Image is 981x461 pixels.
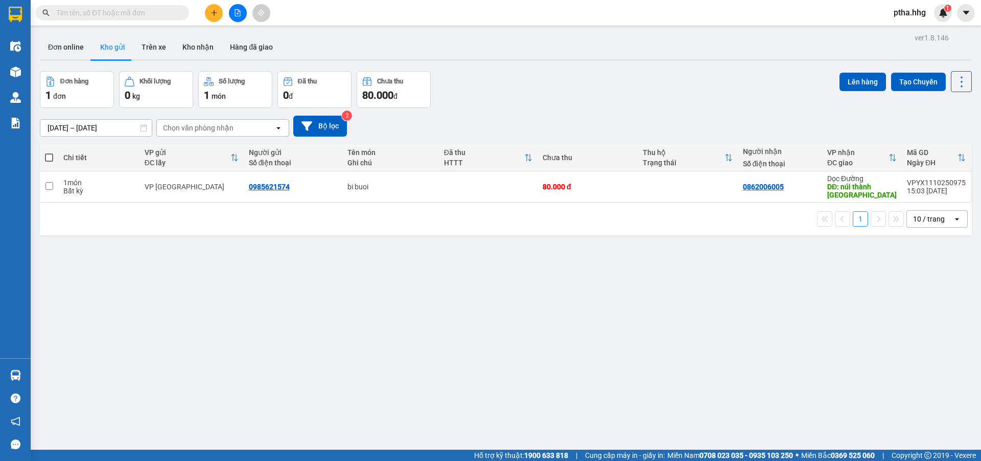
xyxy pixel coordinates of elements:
span: 0 [125,89,130,101]
input: Select a date range. [40,120,152,136]
span: 1 [204,89,209,101]
img: logo-vxr [9,7,22,22]
span: đơn [53,92,66,100]
span: search [42,9,50,16]
button: Khối lượng0kg [119,71,193,108]
span: notification [11,416,20,426]
strong: 0708 023 035 - 0935 103 250 [699,451,793,459]
span: file-add [234,9,241,16]
span: Cung cấp máy in - giấy in: [585,450,665,461]
div: Số lượng [219,78,245,85]
span: ptha.hhg [885,6,934,19]
span: 80.000 [362,89,393,101]
th: Toggle SortBy [822,144,902,171]
div: Trạng thái [643,159,725,167]
div: 0985621574 [249,183,290,191]
button: plus [205,4,223,22]
span: Hỗ trợ kỹ thuật: [474,450,568,461]
button: Hàng đã giao [222,35,281,59]
img: warehouse-icon [10,370,21,381]
button: Bộ lọc [293,116,347,137]
div: VPYX1110250975 [907,179,966,187]
button: Trên xe [133,35,174,59]
span: | [576,450,577,461]
svg: open [953,215,961,223]
th: Toggle SortBy [139,144,244,171]
div: bi buoi [347,183,434,191]
button: 1 [853,211,868,227]
th: Toggle SortBy [638,144,738,171]
div: Ngày ĐH [907,159,957,167]
button: Lên hàng [839,73,886,91]
strong: 0369 525 060 [831,451,875,459]
span: Miền Nam [667,450,793,461]
span: question-circle [11,393,20,403]
button: aim [252,4,270,22]
button: Tạo Chuyến [891,73,946,91]
button: caret-down [957,4,975,22]
span: 1 [946,5,949,12]
span: Miền Bắc [801,450,875,461]
div: Chi tiết [63,153,134,162]
div: Chưa thu [377,78,403,85]
div: VP [GEOGRAPHIC_DATA] [145,183,239,191]
div: 0862006005 [743,183,784,191]
div: Đã thu [444,148,524,157]
img: warehouse-icon [10,67,21,77]
button: Đơn hàng1đơn [40,71,114,108]
span: caret-down [962,8,971,17]
div: VP nhận [827,148,889,157]
span: aim [258,9,265,16]
div: VP gửi [145,148,230,157]
div: Mã GD [907,148,957,157]
span: | [882,450,884,461]
sup: 1 [944,5,951,12]
span: 0 [283,89,289,101]
div: Đã thu [298,78,317,85]
img: solution-icon [10,118,21,128]
div: Đơn hàng [60,78,88,85]
button: Kho gửi [92,35,133,59]
strong: 1900 633 818 [524,451,568,459]
button: Kho nhận [174,35,222,59]
button: file-add [229,4,247,22]
span: kg [132,92,140,100]
span: message [11,440,20,449]
span: plus [211,9,218,16]
div: Ghi chú [347,159,434,167]
div: Khối lượng [139,78,171,85]
span: 1 [45,89,51,101]
img: warehouse-icon [10,41,21,52]
svg: open [274,124,283,132]
span: ⚪️ [796,453,799,457]
div: ver 1.8.146 [915,32,949,43]
div: 1 món [63,179,134,187]
div: Chưa thu [543,153,633,162]
span: đ [289,92,293,100]
div: Người gửi [249,148,337,157]
button: Đơn online [40,35,92,59]
div: Số điện thoại [743,160,817,168]
span: món [212,92,226,100]
div: Số điện thoại [249,159,337,167]
img: icon-new-feature [939,8,948,17]
th: Toggle SortBy [439,144,538,171]
button: Số lượng1món [198,71,272,108]
div: HTTT [444,159,524,167]
div: 15:03 [DATE] [907,187,966,195]
div: Người nhận [743,147,817,156]
div: Tên món [347,148,434,157]
span: copyright [924,452,931,459]
div: Dọc Đường [827,174,897,183]
div: Thu hộ [643,148,725,157]
div: 10 / trang [913,214,945,224]
th: Toggle SortBy [902,144,971,171]
button: Chưa thu80.000đ [357,71,431,108]
sup: 2 [342,111,352,121]
div: Chọn văn phòng nhận [163,123,233,133]
input: Tìm tên, số ĐT hoặc mã đơn [56,7,177,18]
div: DĐ: núi thành Q NAM [827,183,897,199]
div: Bất kỳ [63,187,134,195]
div: ĐC giao [827,159,889,167]
div: ĐC lấy [145,159,230,167]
